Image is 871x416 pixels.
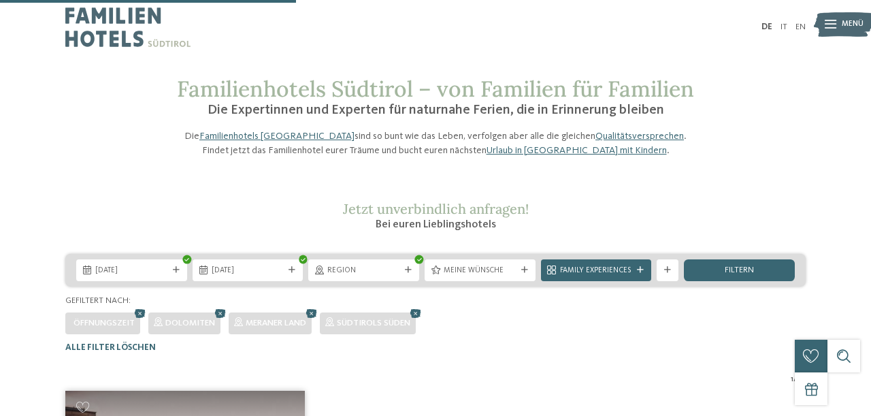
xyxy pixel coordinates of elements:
[73,319,135,327] span: Öffnungszeit
[842,19,864,30] span: Menü
[246,319,306,327] span: Meraner Land
[95,266,168,276] span: [DATE]
[208,103,664,117] span: Die Expertinnen und Experten für naturnahe Ferien, die in Erinnerung bleiben
[343,200,529,217] span: Jetzt unverbindlich anfragen!
[212,266,284,276] span: [DATE]
[177,75,694,103] span: Familienhotels Südtirol – von Familien für Familien
[791,374,793,385] span: 1
[595,131,684,141] a: Qualitätsversprechen
[65,296,131,305] span: Gefiltert nach:
[327,266,400,276] span: Region
[165,319,215,327] span: Dolomiten
[780,22,787,31] a: IT
[795,22,806,31] a: EN
[793,374,797,385] span: /
[65,343,156,352] span: Alle Filter löschen
[444,266,516,276] span: Meine Wünsche
[177,129,694,157] p: Die sind so bunt wie das Leben, verfolgen aber alle die gleichen . Findet jetzt das Familienhotel...
[337,319,410,327] span: Südtirols Süden
[761,22,772,31] a: DE
[560,266,633,276] span: Family Experiences
[199,131,355,141] a: Familienhotels [GEOGRAPHIC_DATA]
[487,146,667,155] a: Urlaub in [GEOGRAPHIC_DATA] mit Kindern
[376,219,496,230] span: Bei euren Lieblingshotels
[725,266,754,275] span: filtern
